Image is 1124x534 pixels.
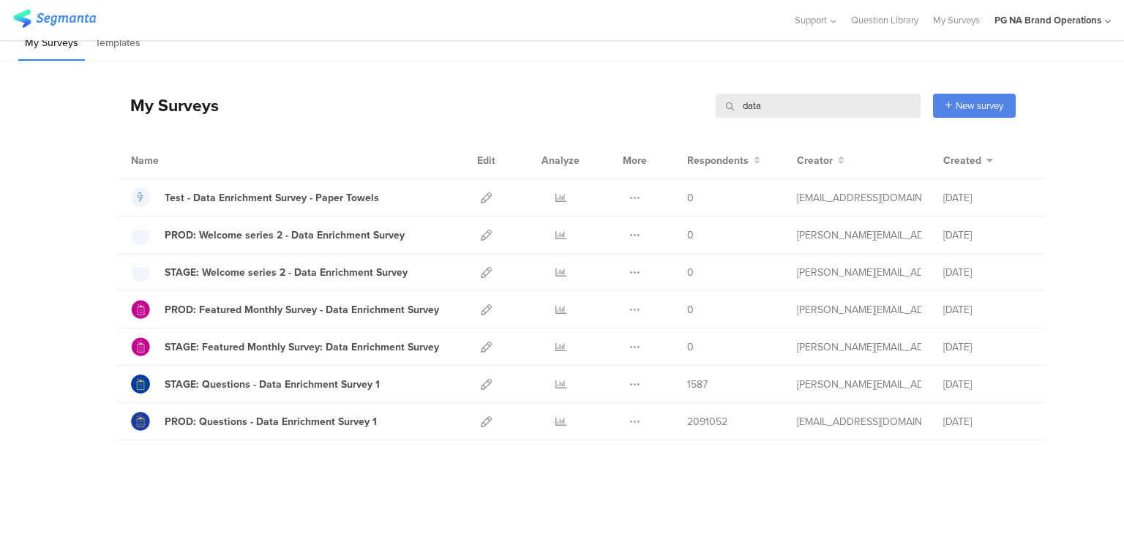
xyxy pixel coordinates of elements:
a: PROD: Featured Monthly Survey - Data Enrichment Survey [131,300,439,319]
div: jb@segmanta.com [797,414,921,429]
div: STAGE: Questions - Data Enrichment Survey 1 [165,377,380,392]
div: [DATE] [943,265,1031,280]
div: [DATE] [943,302,1031,317]
a: STAGE: Welcome series 2 - Data Enrichment Survey [131,263,408,282]
li: Templates [89,26,147,61]
div: PROD: Questions - Data Enrichment Survey 1 [165,414,377,429]
span: 0 [687,227,694,243]
span: 0 [687,265,694,280]
div: STAGE: Welcome series 2 - Data Enrichment Survey [165,265,408,280]
div: ramkumar.raman@mindtree.com [797,302,921,317]
div: Analyze [539,142,582,178]
button: Respondents [687,153,760,168]
div: Test - Data Enrichment Survey - Paper Towels [165,190,379,206]
a: STAGE: Featured Monthly Survey: Data Enrichment Survey [131,337,439,356]
div: [DATE] [943,227,1031,243]
a: PROD: Questions - Data Enrichment Survey 1 [131,412,377,431]
div: ramkumar.raman@mindtree.com [797,339,921,355]
div: Name [131,153,219,168]
span: Created [943,153,981,168]
div: ramkumar.raman@mindtree.com [797,265,921,280]
span: New survey [956,99,1003,113]
div: ramkumar.raman@mindtree.com [797,377,921,392]
button: Creator [797,153,844,168]
div: My Surveys [116,93,219,118]
a: STAGE: Questions - Data Enrichment Survey 1 [131,375,380,394]
div: PG NA Brand Operations [994,13,1101,27]
span: Support [795,13,827,27]
div: PROD: Featured Monthly Survey - Data Enrichment Survey [165,302,439,317]
div: gallup.r@pg.com [797,190,921,206]
div: ramkumar.raman@mindtree.com [797,227,921,243]
div: PROD: Welcome series 2 - Data Enrichment Survey [165,227,405,243]
a: PROD: Welcome series 2 - Data Enrichment Survey [131,225,405,244]
span: 0 [687,339,694,355]
div: [DATE] [943,339,1031,355]
button: Created [943,153,993,168]
span: 0 [687,302,694,317]
div: [DATE] [943,414,1031,429]
span: 0 [687,190,694,206]
div: Edit [471,142,502,178]
span: Respondents [687,153,749,168]
img: segmanta logo [13,10,96,28]
span: 2091052 [687,414,727,429]
div: [DATE] [943,377,1031,392]
a: Test - Data Enrichment Survey - Paper Towels [131,188,379,207]
div: More [619,142,651,178]
li: My Surveys [18,26,85,61]
div: [DATE] [943,190,1031,206]
span: Creator [797,153,833,168]
div: STAGE: Featured Monthly Survey: Data Enrichment Survey [165,339,439,355]
input: Survey Name, Creator... [716,94,921,118]
span: 1587 [687,377,708,392]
